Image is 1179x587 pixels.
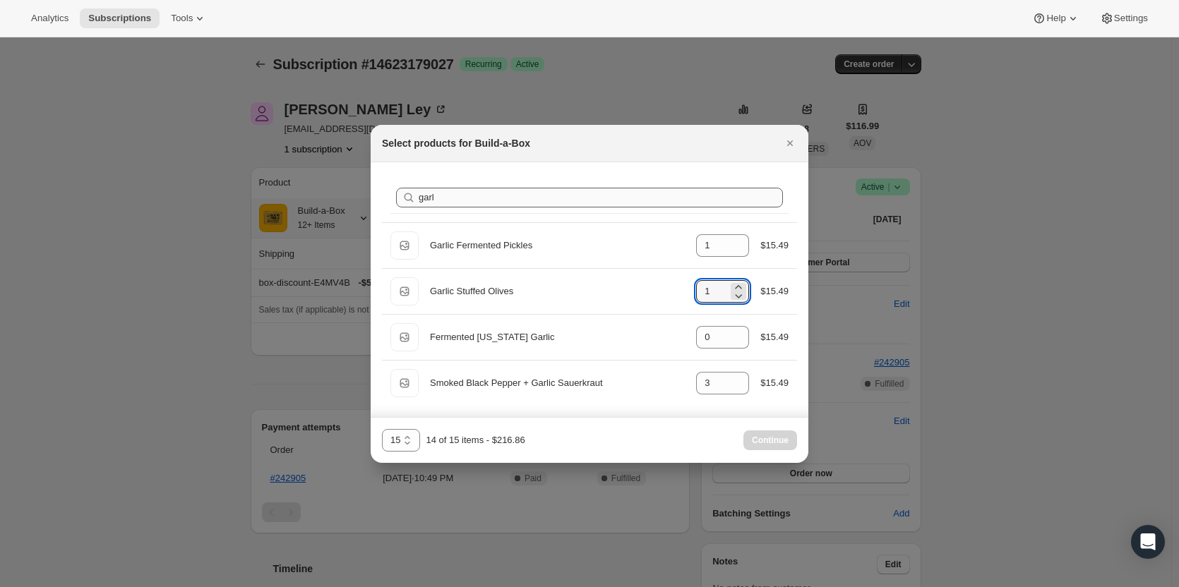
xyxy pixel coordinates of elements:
[419,188,783,207] input: Search products
[430,238,685,253] div: Garlic Fermented Pickles
[780,133,800,153] button: Close
[1024,8,1088,28] button: Help
[430,284,685,298] div: Garlic Stuffed Olives
[1131,525,1165,559] div: Open Intercom Messenger
[430,376,685,390] div: Smoked Black Pepper + Garlic Sauerkraut
[382,136,530,150] h2: Select products for Build-a-Box
[171,13,193,24] span: Tools
[88,13,151,24] span: Subscriptions
[80,8,160,28] button: Subscriptions
[760,284,789,298] div: $15.49
[1114,13,1148,24] span: Settings
[430,330,685,344] div: Fermented [US_STATE] Garlic
[1046,13,1065,24] span: Help
[162,8,215,28] button: Tools
[1091,8,1156,28] button: Settings
[31,13,68,24] span: Analytics
[760,330,789,344] div: $15.49
[760,238,789,253] div: $15.49
[426,433,525,447] div: 14 of 15 items - $216.86
[23,8,77,28] button: Analytics
[760,376,789,390] div: $15.49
